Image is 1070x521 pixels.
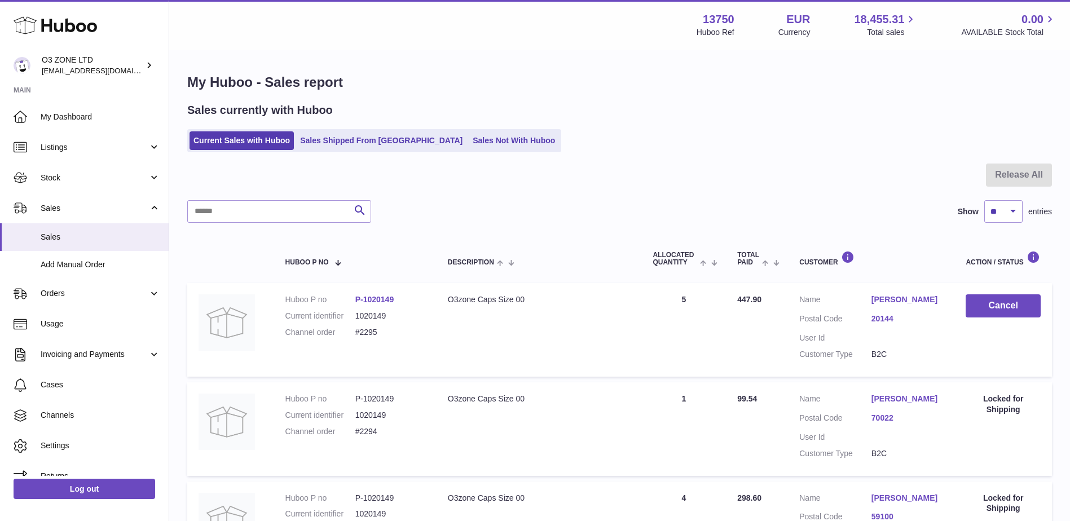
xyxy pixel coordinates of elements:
span: Description [448,259,494,266]
span: AVAILABLE Stock Total [961,27,1056,38]
dd: P-1020149 [355,493,425,504]
span: Total paid [737,251,759,266]
dd: 1020149 [355,509,425,519]
dd: B2C [871,448,944,459]
span: 447.90 [737,295,761,304]
dd: 1020149 [355,410,425,421]
span: 298.60 [737,493,761,502]
dt: Postal Code [799,314,871,327]
a: Current Sales with Huboo [190,131,294,150]
a: [PERSON_NAME] [871,394,944,404]
span: Channels [41,410,160,421]
span: Stock [41,173,148,183]
label: Show [958,206,979,217]
dt: Postal Code [799,413,871,426]
div: O3zone Caps Size 00 [448,394,631,404]
span: Add Manual Order [41,259,160,270]
dt: User Id [799,333,871,343]
span: Sales [41,203,148,214]
dt: Huboo P no [285,493,355,504]
a: 18,455.31 Total sales [854,12,917,38]
a: 20144 [871,314,944,324]
dt: Customer Type [799,349,871,360]
div: Action / Status [966,251,1041,266]
a: P-1020149 [355,295,394,304]
div: O3zone Caps Size 00 [448,294,631,305]
span: Huboo P no [285,259,329,266]
dd: B2C [871,349,944,360]
span: Sales [41,232,160,242]
dt: Name [799,394,871,407]
td: 5 [641,283,726,377]
div: Locked for Shipping [966,493,1041,514]
dt: Current identifier [285,509,355,519]
dt: Current identifier [285,311,355,321]
dt: Name [799,294,871,308]
strong: EUR [786,12,810,27]
div: O3zone Caps Size 00 [448,493,631,504]
a: Sales Not With Huboo [469,131,559,150]
span: Invoicing and Payments [41,349,148,360]
div: O3 ZONE LTD [42,55,143,76]
div: Customer [799,251,943,266]
dt: Channel order [285,426,355,437]
span: [EMAIL_ADDRESS][DOMAIN_NAME] [42,66,166,75]
img: hello@o3zoneltd.co.uk [14,57,30,74]
dt: Huboo P no [285,394,355,404]
a: 70022 [871,413,944,423]
h2: Sales currently with Huboo [187,103,333,118]
img: no-photo-large.jpg [199,394,255,450]
dt: Huboo P no [285,294,355,305]
span: Usage [41,319,160,329]
span: Total sales [867,27,917,38]
td: 1 [641,382,726,476]
a: [PERSON_NAME] [871,294,944,305]
div: Currency [778,27,811,38]
strong: 13750 [703,12,734,27]
div: Huboo Ref [697,27,734,38]
span: Settings [41,440,160,451]
a: Log out [14,479,155,499]
span: 0.00 [1021,12,1043,27]
dd: #2295 [355,327,425,338]
span: Orders [41,288,148,299]
a: 0.00 AVAILABLE Stock Total [961,12,1056,38]
h1: My Huboo - Sales report [187,73,1052,91]
span: Returns [41,471,160,482]
dd: #2294 [355,426,425,437]
button: Cancel [966,294,1041,317]
span: 99.54 [737,394,757,403]
span: Cases [41,379,160,390]
a: Sales Shipped From [GEOGRAPHIC_DATA] [296,131,466,150]
img: no-photo-large.jpg [199,294,255,351]
dt: User Id [799,432,871,443]
dt: Channel order [285,327,355,338]
div: Locked for Shipping [966,394,1041,415]
a: [PERSON_NAME] [871,493,944,504]
dd: P-1020149 [355,394,425,404]
span: My Dashboard [41,112,160,122]
dt: Current identifier [285,410,355,421]
dd: 1020149 [355,311,425,321]
dt: Customer Type [799,448,871,459]
dt: Name [799,493,871,506]
span: ALLOCATED Quantity [653,251,697,266]
span: 18,455.31 [854,12,904,27]
span: entries [1028,206,1052,217]
span: Listings [41,142,148,153]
